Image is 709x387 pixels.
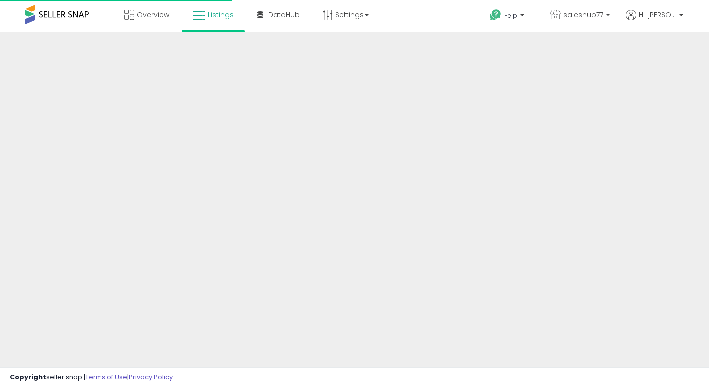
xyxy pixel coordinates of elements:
span: Overview [137,10,169,20]
a: Hi [PERSON_NAME] [626,10,683,32]
span: Listings [208,10,234,20]
a: Privacy Policy [129,372,173,382]
span: Help [504,11,517,20]
a: Terms of Use [85,372,127,382]
i: Get Help [489,9,502,21]
a: Help [482,1,534,32]
strong: Copyright [10,372,46,382]
div: seller snap | | [10,373,173,382]
span: Hi [PERSON_NAME] [639,10,676,20]
span: DataHub [268,10,300,20]
span: saleshub77 [563,10,603,20]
